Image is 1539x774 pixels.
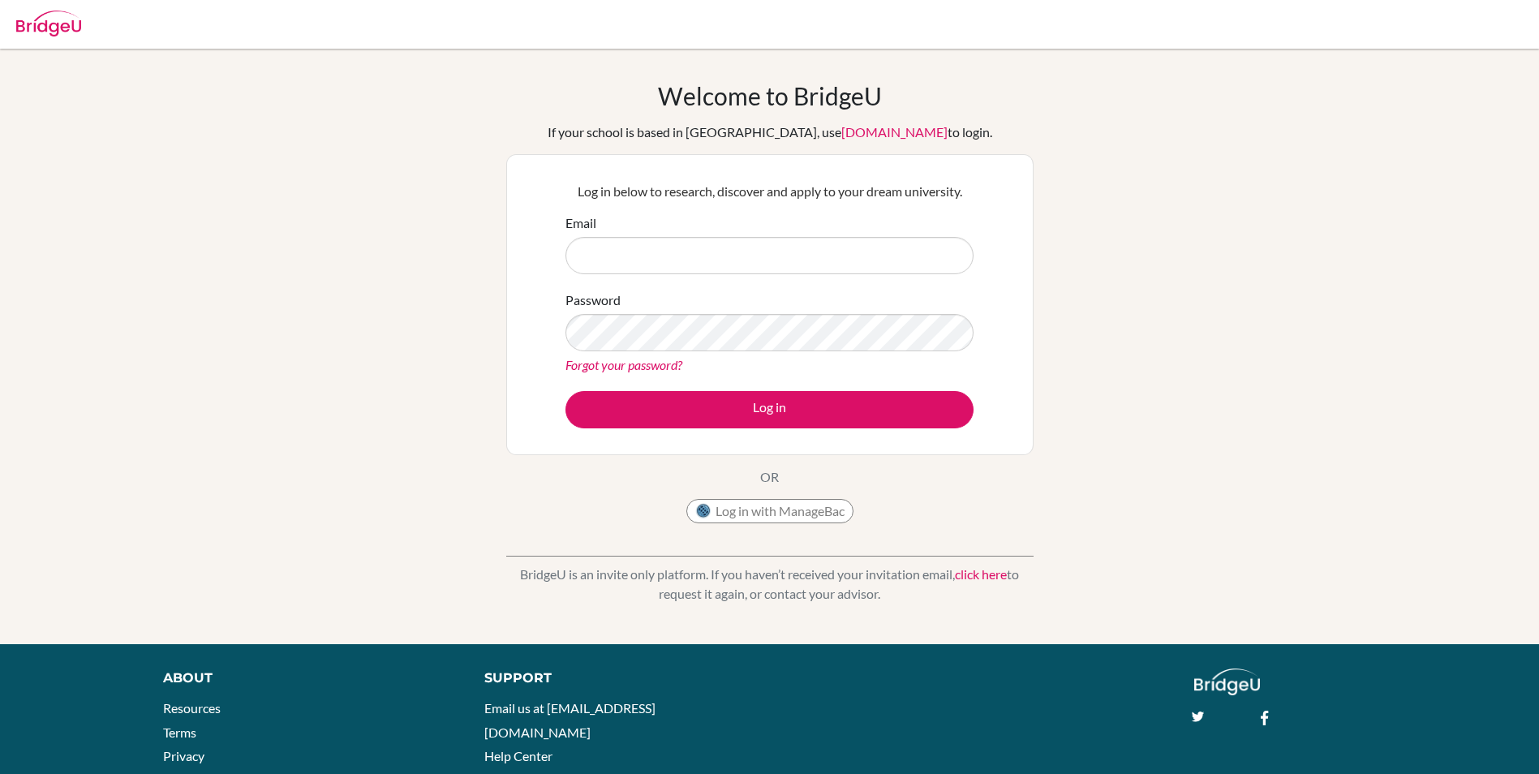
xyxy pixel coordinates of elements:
[484,669,750,688] div: Support
[163,669,448,688] div: About
[565,290,621,310] label: Password
[686,499,853,523] button: Log in with ManageBac
[955,566,1007,582] a: click here
[163,748,204,763] a: Privacy
[506,565,1034,604] p: BridgeU is an invite only platform. If you haven’t received your invitation email, to request it ...
[484,700,656,740] a: Email us at [EMAIL_ADDRESS][DOMAIN_NAME]
[565,391,974,428] button: Log in
[841,124,948,140] a: [DOMAIN_NAME]
[658,81,882,110] h1: Welcome to BridgeU
[760,467,779,487] p: OR
[163,700,221,716] a: Resources
[484,748,552,763] a: Help Center
[548,123,992,142] div: If your school is based in [GEOGRAPHIC_DATA], use to login.
[163,725,196,740] a: Terms
[16,11,81,37] img: Bridge-U
[565,213,596,233] label: Email
[565,182,974,201] p: Log in below to research, discover and apply to your dream university.
[1194,669,1260,695] img: logo_white@2x-f4f0deed5e89b7ecb1c2cc34c3e3d731f90f0f143d5ea2071677605dd97b5244.png
[565,357,682,372] a: Forgot your password?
